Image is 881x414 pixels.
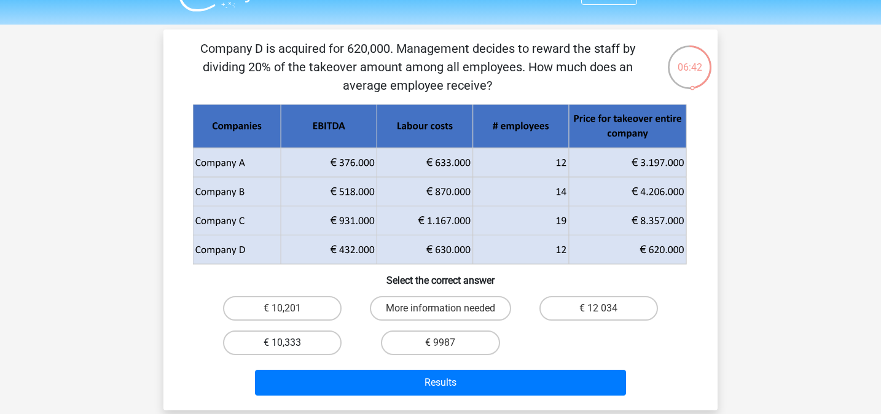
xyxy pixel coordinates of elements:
[183,39,652,95] p: Company D is acquired for 620,000. Management decides to reward the staff by dividing 20% ​​of th...
[183,265,698,286] h6: Select the correct answer
[255,370,627,396] button: Results
[223,330,342,355] label: € 10,333
[667,44,713,75] div: 06:42
[381,330,499,355] label: € 9987
[370,296,511,321] label: More information needed
[223,296,342,321] label: € 10,201
[539,296,658,321] label: € 12 034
